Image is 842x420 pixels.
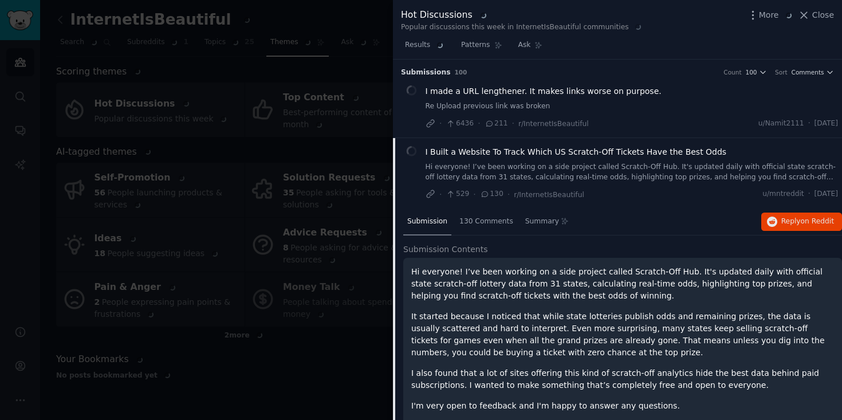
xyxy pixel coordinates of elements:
[781,217,834,227] span: Reply
[518,120,589,128] span: r/InternetIsBeautiful
[426,146,727,158] a: I Built a Website To Track Which US Scratch-Off Tickets Have the Best Odds
[761,213,842,231] button: Replyon Reddit
[485,119,508,129] span: 211
[446,189,469,199] span: 529
[401,36,449,60] a: Results
[401,68,451,78] span: Submission s
[401,22,643,33] div: Popular discussions this week in InternetIsBeautiful communities
[512,117,514,129] span: ·
[723,68,741,76] div: Count
[746,68,768,76] button: 100
[747,9,794,21] button: More
[514,36,547,60] a: Ask
[478,117,480,129] span: ·
[457,36,506,60] a: Patterns
[746,68,757,76] span: 100
[815,119,838,129] span: [DATE]
[775,68,788,76] div: Sort
[411,400,834,412] p: I'm very open to feedback and I'm happy to answer any questions.
[473,189,475,201] span: ·
[455,69,467,76] span: 100
[459,217,513,227] span: 130 Comments
[426,162,839,182] a: Hi everyone! I’ve been working on a side project called Scratch-Off Hub. It's updated daily with ...
[411,266,834,302] p: Hi everyone! I’ve been working on a side project called Scratch-Off Hub. It's updated daily with ...
[525,217,559,227] span: Summary
[815,189,838,199] span: [DATE]
[439,117,442,129] span: ·
[426,85,662,97] a: I made a URL lengthener. It makes links worse on purpose.
[439,189,442,201] span: ·
[792,68,834,76] button: Comments
[808,119,810,129] span: ·
[507,189,510,201] span: ·
[798,9,834,21] button: Close
[426,101,839,112] a: Re Upload previous link was broken
[792,68,824,76] span: Comments
[801,217,834,225] span: on Reddit
[407,217,447,227] span: Submission
[812,9,834,21] span: Close
[405,40,445,50] span: Results
[758,119,804,129] span: u/Namit2111
[480,189,503,199] span: 130
[518,40,531,50] span: Ask
[446,119,474,129] span: 6436
[461,40,490,50] span: Patterns
[762,189,804,199] span: u/mntreddit
[759,9,794,21] span: More
[403,244,488,256] span: Submission Contents
[411,367,834,391] p: I also found that a lot of sites offering this kind of scratch-off analytics hide the best data b...
[808,189,810,199] span: ·
[401,8,643,22] div: Hot Discussions
[411,311,834,359] p: It started because I noticed that while state lotteries publish odds and remaining prizes, the da...
[514,191,584,199] span: r/InternetIsBeautiful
